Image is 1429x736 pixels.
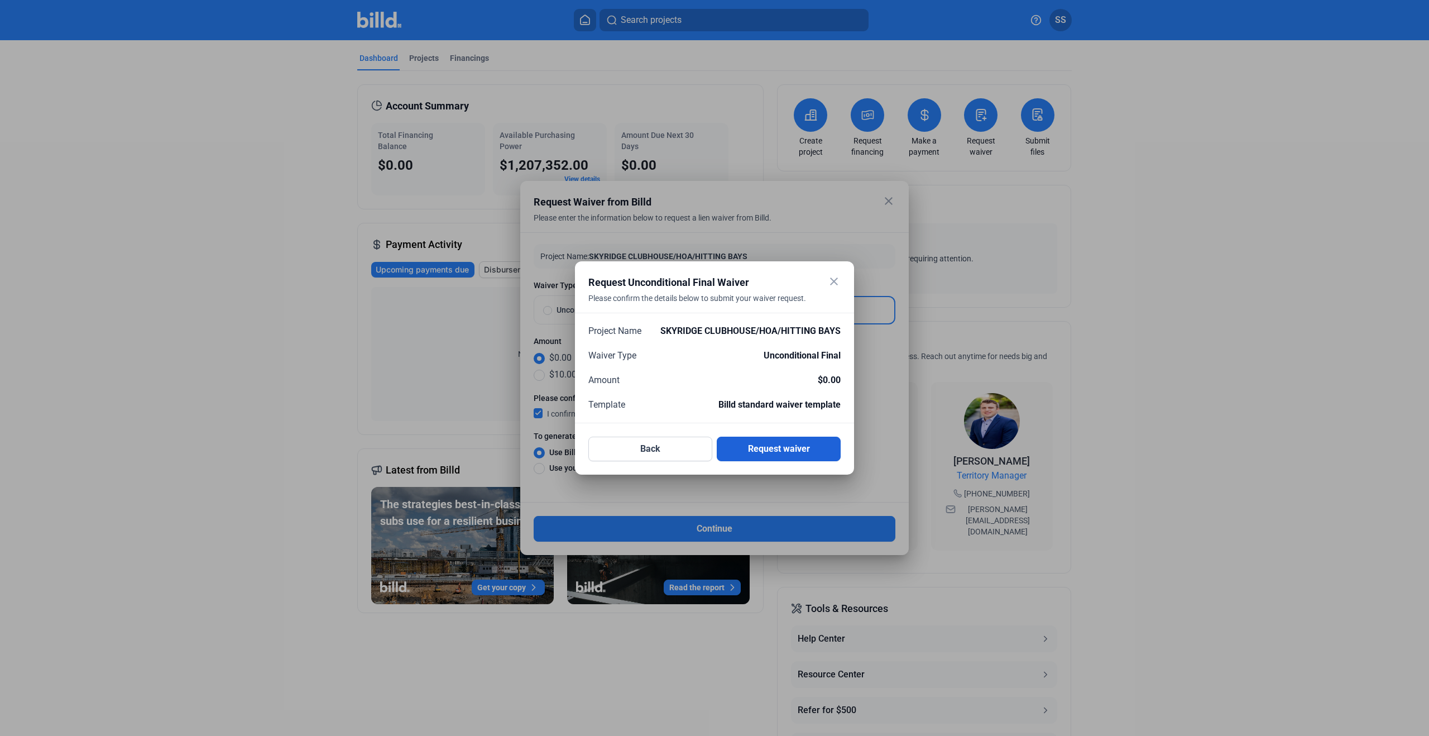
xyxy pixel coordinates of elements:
[588,324,641,338] span: Project Name
[588,398,625,412] span: Template
[764,349,841,362] span: Unconditional Final
[827,275,841,288] mat-icon: close
[588,275,813,290] div: Request Unconditional Final Waiver
[818,374,841,387] span: $0.00
[660,324,841,338] span: SKYRIDGE CLUBHOUSE/HOA/HITTING BAYS
[588,374,620,387] span: Amount
[718,398,841,412] span: Billd standard waiver template
[588,349,636,362] span: Waiver Type
[588,437,712,461] button: Back
[717,437,841,461] button: Request waiver
[588,293,813,317] div: Please confirm the details below to submit your waiver request.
